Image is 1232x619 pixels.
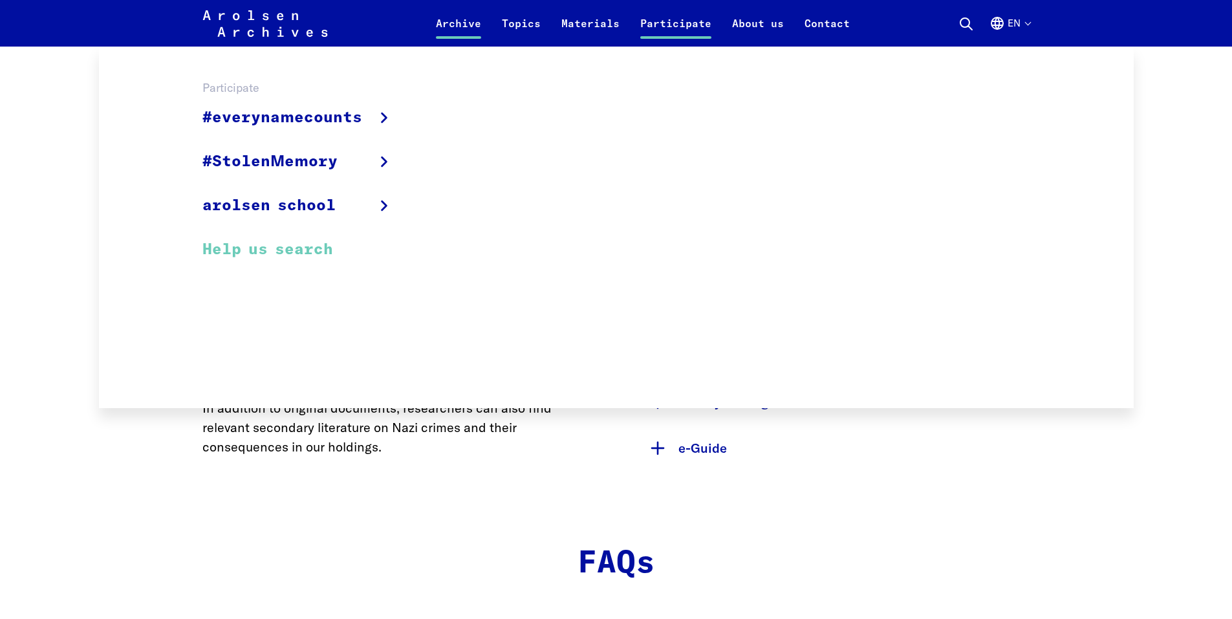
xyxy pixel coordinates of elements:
[202,398,590,457] p: In addition to original documents, researchers can also find relevant secondary literature on Naz...
[202,228,410,271] a: Help us search
[642,425,1030,471] button: e-Guide
[794,16,860,47] a: Contact
[202,140,410,184] a: #StolenMemory
[722,16,794,47] a: About us
[630,16,722,47] a: Participate
[343,545,890,583] h2: FAQs
[492,16,551,47] a: Topics
[551,16,630,47] a: Materials
[202,194,336,217] span: arolsen school
[989,16,1030,47] button: English, language selection
[426,16,492,47] a: Archive
[426,8,860,39] nav: Primary
[202,96,410,140] a: #everynamecounts
[202,96,410,271] ul: Participate
[202,106,362,129] span: #everynamecounts
[202,184,410,228] a: arolsen school
[202,150,338,173] span: #StolenMemory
